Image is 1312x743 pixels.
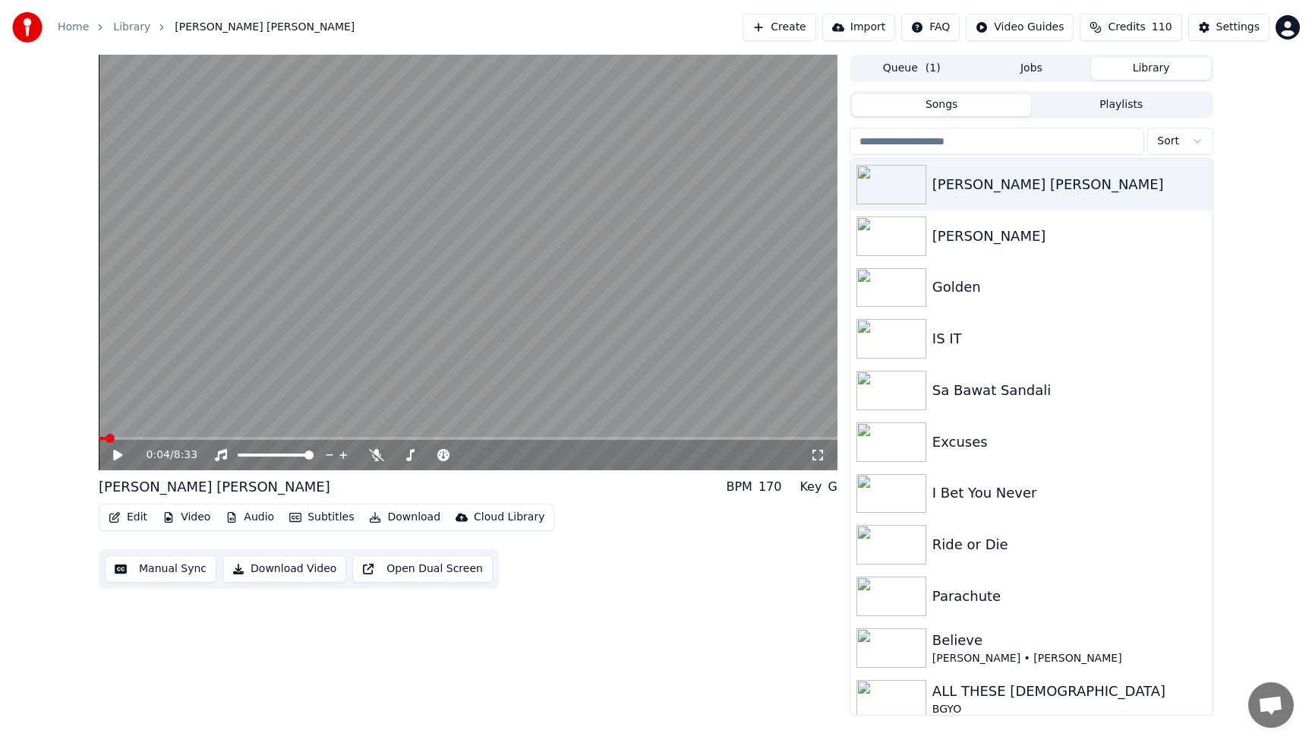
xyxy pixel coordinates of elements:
button: Settings [1188,14,1269,41]
span: 8:33 [174,447,197,463]
button: Queue [852,58,972,80]
div: Ride or Die [932,534,1206,555]
button: Songs [852,94,1032,116]
span: [PERSON_NAME] [PERSON_NAME] [175,20,355,35]
button: FAQ [901,14,960,41]
div: ALL THESE [DEMOGRAPHIC_DATA] [932,681,1206,702]
button: Manual Sync [105,555,216,583]
div: Excuses [932,432,1206,453]
div: 170 [758,478,782,496]
div: Cloud Library [474,510,544,525]
span: Sort [1157,134,1179,149]
div: Key [799,478,822,496]
div: Golden [932,277,1206,298]
nav: breadcrumb [58,20,355,35]
div: BPM [726,478,752,496]
button: Jobs [972,58,1092,80]
button: Edit [102,507,153,528]
span: 0:04 [147,447,170,463]
div: [PERSON_NAME] [932,226,1206,247]
div: G [828,478,837,496]
div: [PERSON_NAME] [PERSON_NAME] [99,476,330,498]
div: BGYO [932,702,1206,717]
div: [PERSON_NAME] [PERSON_NAME] [932,174,1206,195]
button: Video Guides [966,14,1074,41]
button: Download Video [222,555,346,583]
button: Open Dual Screen [352,555,493,583]
button: Library [1091,58,1211,80]
img: youka [12,12,43,43]
span: Credits [1108,20,1145,35]
div: Parachute [932,586,1206,607]
button: Create [743,14,816,41]
button: Playlists [1031,94,1211,116]
a: Home [58,20,89,35]
div: [PERSON_NAME] • [PERSON_NAME] [932,651,1206,666]
div: I Bet You Never [932,482,1206,504]
button: Import [822,14,895,41]
div: IS IT [932,328,1206,349]
button: Credits110 [1080,14,1181,41]
div: Believe [932,630,1206,651]
a: Open chat [1248,682,1294,728]
button: Video [156,507,216,528]
span: 110 [1152,20,1172,35]
button: Download [363,507,446,528]
div: / [147,447,183,463]
button: Subtitles [283,507,360,528]
div: Settings [1216,20,1260,35]
div: Sa Bawat Sandali [932,380,1206,401]
span: ( 1 ) [926,61,941,76]
button: Audio [219,507,280,528]
a: Library [113,20,150,35]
